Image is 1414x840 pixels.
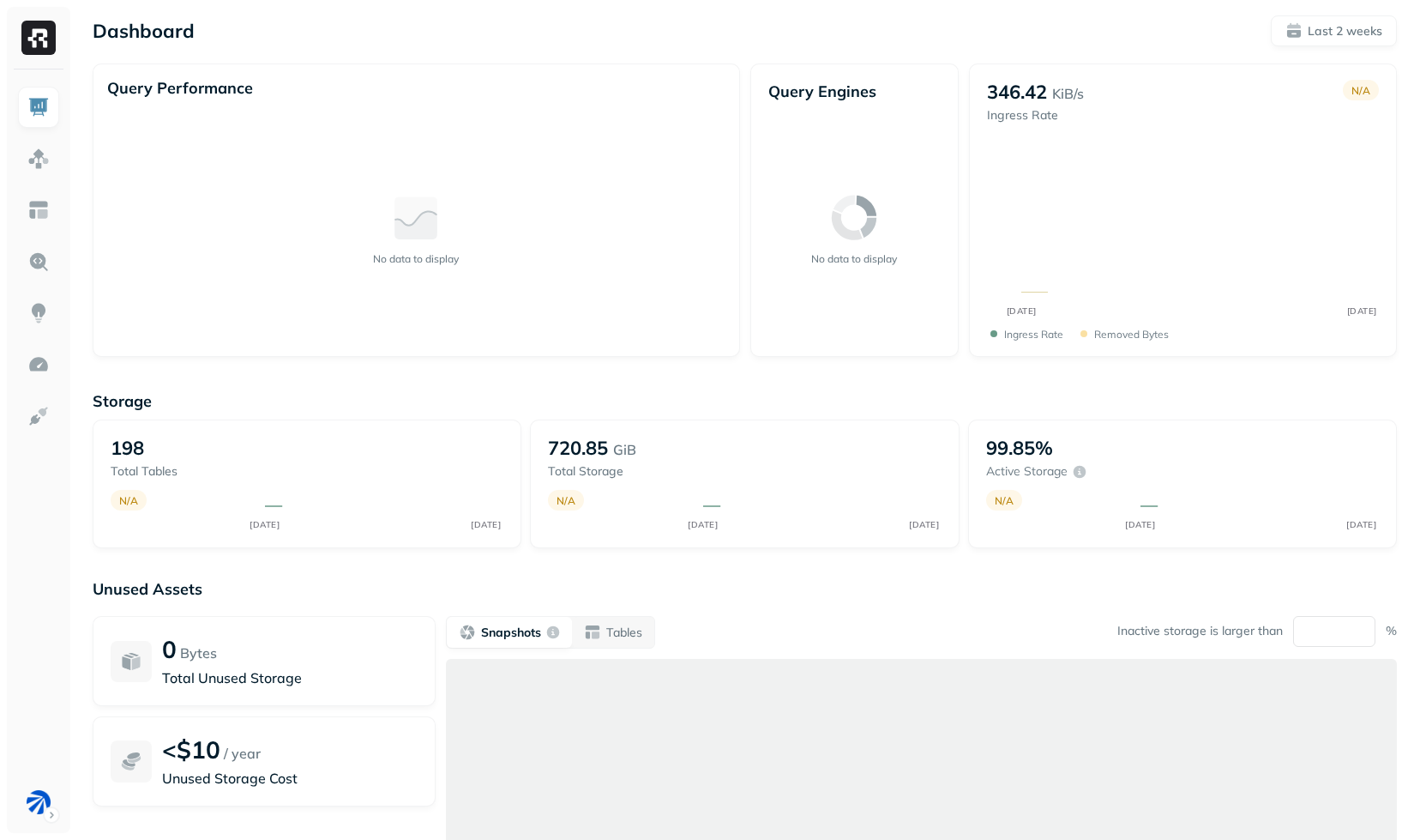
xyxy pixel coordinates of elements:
p: Tables [606,625,642,641]
p: Total tables [111,463,248,480]
p: Storage [93,391,1397,411]
p: Query Engines [768,82,942,101]
p: Total Unused Storage [162,668,418,688]
img: Query Explorer [27,251,50,273]
p: 99.85% [986,436,1053,460]
p: Unused Storage Cost [162,768,418,789]
p: 198 [111,436,144,460]
p: Snapshots [481,625,541,641]
img: Ryft [21,21,56,55]
button: Last 2 weeks [1271,15,1397,46]
p: Ingress Rate [987,107,1084,124]
img: Insights [27,302,50,324]
p: 346.42 [987,80,1047,104]
p: KiB/s [1052,83,1084,104]
p: Dashboard [93,19,195,43]
img: Asset Explorer [27,199,50,221]
p: No data to display [811,252,897,265]
p: <$10 [162,734,220,764]
img: Assets [27,148,50,170]
p: No data to display [373,252,459,265]
p: Total storage [548,463,685,480]
p: Active storage [986,463,1068,480]
tspan: [DATE] [1346,519,1376,529]
img: Optimization [27,354,50,376]
tspan: [DATE] [1126,519,1156,529]
tspan: [DATE] [1007,305,1037,317]
p: Ingress Rate [1004,328,1063,341]
p: / year [224,743,261,764]
p: GiB [613,439,636,460]
tspan: [DATE] [909,519,939,529]
tspan: [DATE] [472,519,502,529]
p: N/A [1351,84,1370,97]
p: Removed bytes [1094,328,1169,341]
tspan: [DATE] [250,519,280,529]
tspan: [DATE] [688,519,718,529]
p: Unused Assets [93,579,1397,599]
p: 720.85 [548,436,608,460]
p: N/A [557,494,575,507]
img: Dashboard [27,96,50,118]
img: BAM Dev [27,790,51,814]
p: % [1386,623,1397,639]
p: Inactive storage is larger than [1117,623,1283,639]
p: N/A [119,494,138,507]
p: Bytes [180,643,217,663]
p: Query Performance [107,78,253,98]
img: Integrations [27,405,50,427]
p: Last 2 weeks [1308,23,1382,39]
p: N/A [995,494,1014,507]
tspan: [DATE] [1347,305,1377,317]
p: 0 [162,634,177,664]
